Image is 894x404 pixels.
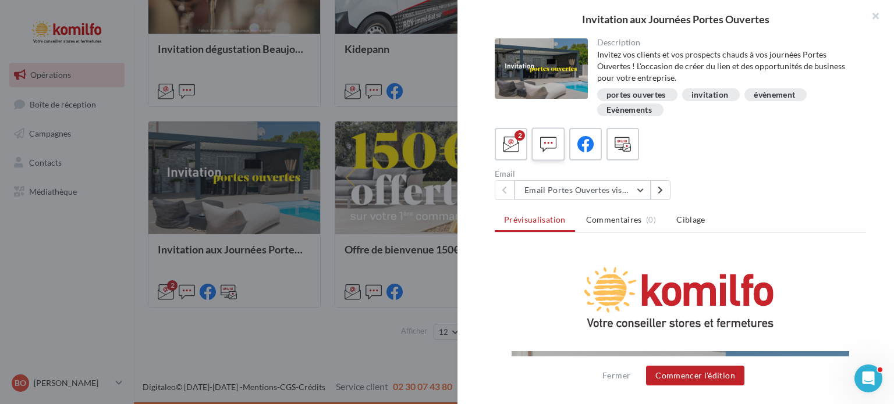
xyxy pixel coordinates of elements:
[598,369,635,382] button: Fermer
[476,14,875,24] div: Invitation aux Journées Portes Ouvertes
[495,170,676,178] div: Email
[676,214,705,224] span: Ciblage
[17,100,354,324] img: Invitation Portes Ouvertes
[597,38,857,47] div: Description
[515,180,651,200] button: Email Portes Ouvertes visuel pergola
[83,6,288,88] img: Logo Komilfo
[586,214,642,226] span: Commentaires
[606,91,666,99] div: portes ouvertes
[754,91,795,99] div: évènement
[646,366,744,385] button: Commencer l'édition
[606,106,652,115] div: Evènements
[597,49,857,84] div: Invitez vos clients et vos prospects chauds à vos journées Portes Ouvertes ! L'occasion de créer ...
[646,215,656,224] span: (0)
[854,364,882,392] iframe: Intercom live chat
[515,130,525,141] div: 2
[691,91,729,99] div: invitation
